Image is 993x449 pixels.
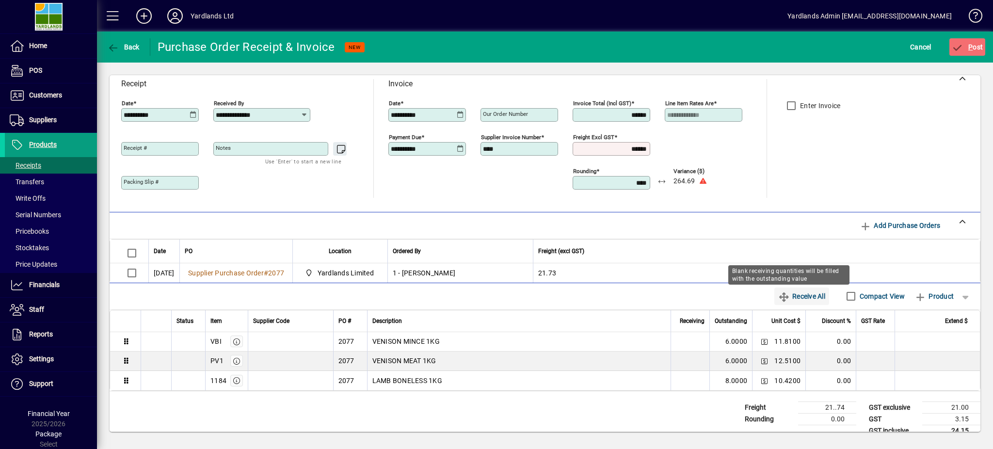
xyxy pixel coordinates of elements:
td: 3.15 [922,413,980,425]
label: Enter Invoice [798,101,840,111]
span: 264.69 [673,177,695,185]
a: Knowledge Base [961,2,981,33]
mat-label: Invoice Total (incl GST) [573,100,631,107]
span: Customers [29,91,62,99]
span: Discount % [822,316,851,326]
td: [DATE] [148,263,179,283]
div: Blank receiving quantities will be filled with the outstanding value [728,265,849,285]
div: Freight (excl GST) [538,246,968,257]
span: Freight (excl GST) [538,246,584,257]
button: Add [128,7,160,25]
span: GST Rate [861,316,885,326]
a: Reports [5,322,97,347]
span: Suppliers [29,116,57,124]
td: 1 - [PERSON_NAME] [387,263,533,283]
button: Change Price Levels [757,335,771,348]
span: PO [185,246,192,257]
span: Write Offs [10,194,46,202]
label: Compact View [858,291,905,301]
div: PO [185,246,288,257]
span: Pricebooks [10,227,49,235]
span: Supplier Purchase Order [188,269,264,277]
div: Date [154,246,175,257]
div: PV1 [210,356,224,366]
a: Stocktakes [5,240,97,256]
td: Rounding [740,413,798,425]
a: Staff [5,298,97,322]
mat-label: Date [389,100,400,107]
mat-label: Received by [214,100,244,107]
span: Price Updates [10,260,57,268]
span: Staff [29,305,44,313]
span: Receiving [680,316,705,326]
a: Serial Numbers [5,207,97,223]
a: Financials [5,273,97,297]
span: # [264,269,268,277]
td: Freight [740,401,798,413]
span: PO # [338,316,351,326]
td: 21.73 [533,263,980,283]
td: VENISON MEAT 1KG [367,352,671,371]
button: Change Price Levels [757,354,771,368]
div: 1184 [210,376,226,385]
td: 21..74 [798,401,856,413]
a: Transfers [5,174,97,190]
span: Transfers [10,178,44,186]
span: Receive All [778,289,825,304]
mat-label: Rounding [573,168,596,175]
td: 2077 [333,332,367,352]
span: Cancel [910,39,931,55]
span: Serial Numbers [10,211,61,219]
button: Product [910,288,959,305]
span: Description [372,316,402,326]
a: Suppliers [5,108,97,132]
td: 0.00 [805,332,856,352]
span: Extend $ [945,316,968,326]
div: VBI [210,337,222,346]
a: Home [5,34,97,58]
span: POS [29,66,42,74]
td: 8.0000 [709,371,752,390]
mat-label: Notes [216,144,231,151]
div: Yardlands Admin [EMAIL_ADDRESS][DOMAIN_NAME] [787,8,952,24]
button: Post [949,38,986,56]
mat-label: Receipt # [124,144,147,151]
span: 12.5100 [774,356,801,366]
span: NEW [349,44,361,50]
td: GST inclusive [864,425,922,437]
span: Back [107,43,140,51]
mat-label: Payment due [389,134,421,141]
a: Pricebooks [5,223,97,240]
span: ost [952,43,983,51]
span: Status [176,316,193,326]
td: 6.0000 [709,332,752,352]
a: Supplier Purchase Order#2077 [185,268,288,278]
span: Product [914,289,954,304]
td: 2077 [333,371,367,390]
span: Products [29,141,57,148]
a: POS [5,59,97,83]
td: GST exclusive [864,401,922,413]
div: Ordered By [393,246,528,257]
span: Receipts [10,161,41,169]
span: 2077 [268,269,284,277]
td: 24.15 [922,425,980,437]
td: GST [864,413,922,425]
a: Write Offs [5,190,97,207]
span: Outstanding [715,316,747,326]
button: Add Purchase Orders [856,217,944,234]
span: Home [29,42,47,49]
span: 10.4200 [774,376,801,385]
span: Supplier Code [253,316,289,326]
span: Support [29,380,53,387]
a: Support [5,372,97,396]
app-page-header-button: Back [97,38,150,56]
span: Settings [29,355,54,363]
a: Settings [5,347,97,371]
button: Back [105,38,142,56]
td: 0.00 [805,371,856,390]
span: Financials [29,281,60,289]
button: Change Price Levels [757,374,771,387]
td: 0.00 [798,413,856,425]
mat-label: Line item rates are [665,100,714,107]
